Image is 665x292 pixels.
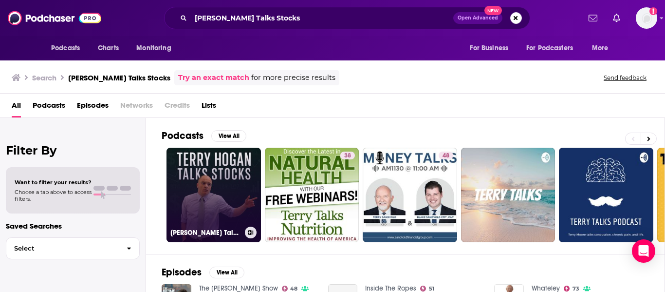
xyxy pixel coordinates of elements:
[165,97,190,117] span: Credits
[282,286,298,292] a: 48
[6,221,140,231] p: Saved Searches
[429,287,434,291] span: 51
[573,287,579,291] span: 73
[209,267,244,278] button: View All
[44,39,92,58] button: open menu
[162,130,246,142] a: PodcastsView All
[265,148,359,242] a: 38
[649,7,657,15] svg: Add a profile image
[439,152,453,159] a: 48
[363,148,457,242] a: 48
[340,152,355,159] a: 38
[202,97,216,117] a: Lists
[520,39,587,58] button: open menu
[592,41,609,55] span: More
[601,74,649,82] button: Send feedback
[585,39,621,58] button: open menu
[6,245,119,252] span: Select
[12,97,21,117] a: All
[458,16,498,20] span: Open Advanced
[251,72,335,83] span: for more precise results
[162,266,244,278] a: EpisodesView All
[632,239,655,263] div: Open Intercom Messenger
[211,130,246,142] button: View All
[636,7,657,29] img: User Profile
[162,130,203,142] h2: Podcasts
[32,73,56,82] h3: Search
[453,12,502,24] button: Open AdvancedNew
[463,39,520,58] button: open menu
[564,286,579,292] a: 73
[15,179,92,186] span: Want to filter your results?
[51,41,80,55] span: Podcasts
[636,7,657,29] button: Show profile menu
[166,148,261,242] a: [PERSON_NAME] Talks Stocks
[290,287,297,291] span: 48
[136,41,171,55] span: Monitoring
[98,41,119,55] span: Charts
[33,97,65,117] a: Podcasts
[162,266,202,278] h2: Episodes
[68,73,170,82] h3: [PERSON_NAME] Talks Stocks
[92,39,125,58] a: Charts
[6,143,140,157] h2: Filter By
[443,151,449,161] span: 48
[526,41,573,55] span: For Podcasters
[470,41,508,55] span: For Business
[484,6,502,15] span: New
[420,286,434,292] a: 51
[120,97,153,117] span: Networks
[170,229,241,237] h3: [PERSON_NAME] Talks Stocks
[129,39,184,58] button: open menu
[609,10,624,26] a: Show notifications dropdown
[344,151,351,161] span: 38
[77,97,109,117] a: Episodes
[15,189,92,202] span: Choose a tab above to access filters.
[8,9,101,27] img: Podchaser - Follow, Share and Rate Podcasts
[191,10,453,26] input: Search podcasts, credits, & more...
[178,72,249,83] a: Try an exact match
[6,237,140,259] button: Select
[585,10,601,26] a: Show notifications dropdown
[164,7,530,29] div: Search podcasts, credits, & more...
[636,7,657,29] span: Logged in as angelabellBL2024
